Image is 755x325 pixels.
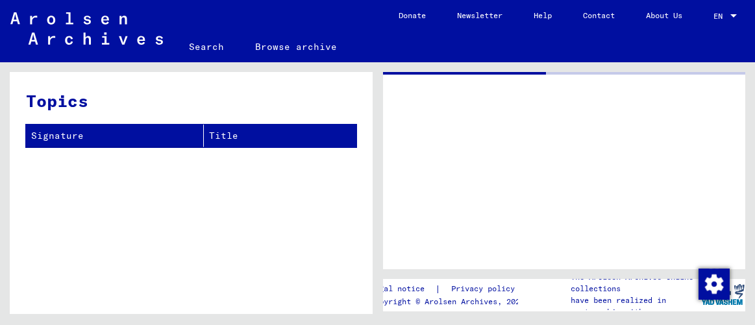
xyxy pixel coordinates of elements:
[173,31,240,62] a: Search
[370,282,530,296] div: |
[571,295,700,318] p: have been realized in partnership with
[26,125,204,147] th: Signature
[26,88,356,114] h3: Topics
[204,125,356,147] th: Title
[713,12,728,21] span: EN
[240,31,353,62] a: Browse archive
[370,282,435,296] a: Legal notice
[441,282,530,296] a: Privacy policy
[10,12,163,45] img: Arolsen_neg.svg
[370,296,530,307] p: Copyright © Arolsen Archives, 2021
[571,271,700,295] p: The Arolsen Archives online collections
[699,269,730,300] img: Change consent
